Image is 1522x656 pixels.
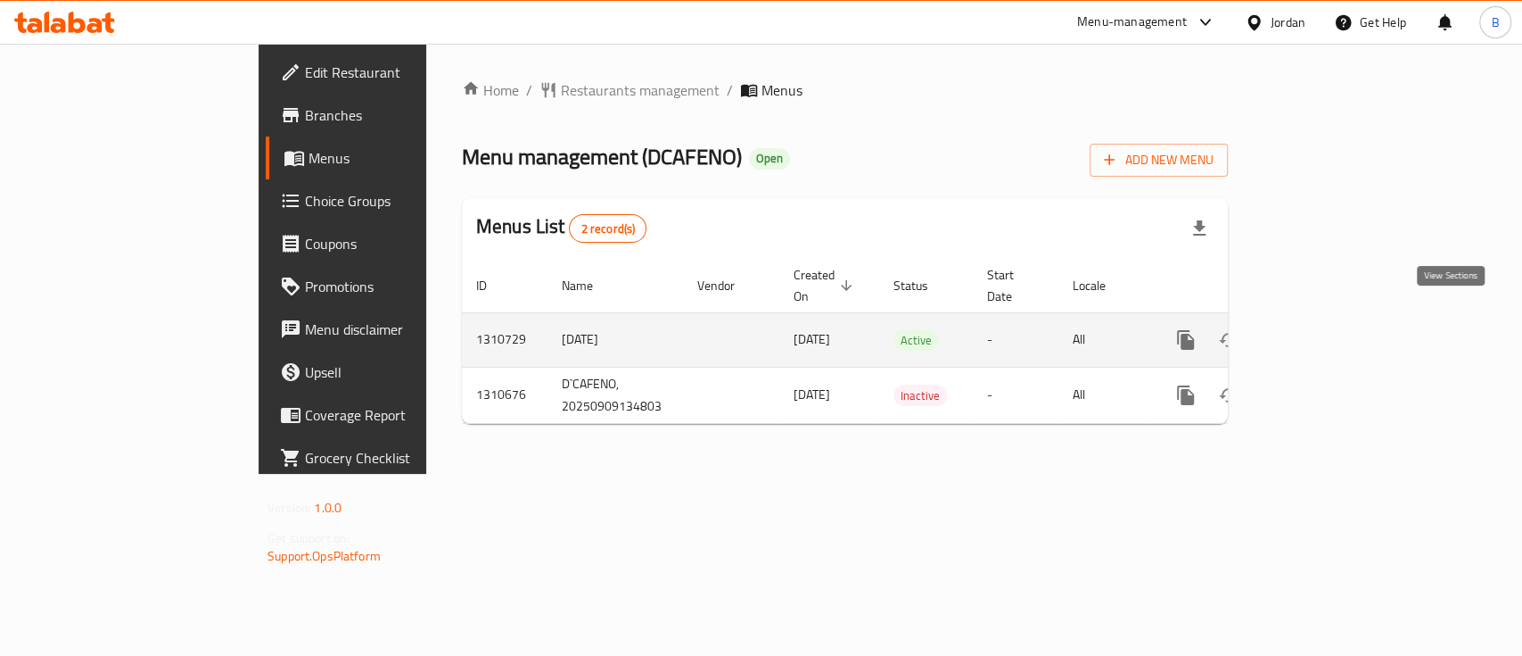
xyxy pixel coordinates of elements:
span: Coverage Report [305,404,498,426]
td: - [973,312,1058,367]
span: Upsell [305,361,498,383]
span: Inactive [893,386,947,406]
li: / [727,79,733,101]
span: Menus [309,147,498,169]
button: more [1164,319,1207,361]
span: Version: [267,496,311,519]
span: Status [893,275,951,296]
span: 2 record(s) [570,220,646,237]
button: Change Status [1207,319,1250,361]
a: Menus [266,137,513,179]
span: Locale [1073,275,1129,296]
nav: breadcrumb [462,79,1228,101]
a: Menu disclaimer [266,308,513,351]
span: Coupons [305,233,498,254]
th: Actions [1150,259,1350,313]
span: Choice Groups [305,190,498,212]
span: Branches [305,104,498,126]
div: Open [749,148,790,170]
span: Start Date [987,264,1037,307]
span: Get support on: [267,527,350,550]
div: Active [893,329,939,351]
span: Active [893,330,939,351]
td: All [1058,367,1150,423]
span: Menu disclaimer [305,319,498,340]
td: All [1058,312,1150,367]
button: more [1164,374,1207,417]
span: [DATE] [794,328,830,351]
span: B [1491,12,1499,32]
h2: Menus List [476,213,646,243]
span: ID [476,275,510,296]
a: Choice Groups [266,179,513,222]
td: - [973,367,1058,423]
div: Menu-management [1077,12,1187,33]
table: enhanced table [462,259,1350,424]
a: Restaurants management [539,79,720,101]
div: Total records count [569,214,646,243]
span: Name [562,275,616,296]
span: Vendor [697,275,758,296]
button: Add New Menu [1090,144,1228,177]
a: Promotions [266,265,513,308]
a: Coupons [266,222,513,265]
span: Open [749,151,790,166]
a: Upsell [266,351,513,394]
span: Created On [794,264,858,307]
span: Add New Menu [1104,149,1213,171]
span: [DATE] [794,383,830,406]
a: Coverage Report [266,394,513,436]
div: Inactive [893,385,947,406]
span: Restaurants management [561,79,720,101]
a: Support.OpsPlatform [267,544,381,568]
a: Branches [266,94,513,137]
span: Edit Restaurant [305,62,498,83]
div: Export file [1178,207,1221,250]
span: Menus [761,79,802,101]
span: Menu management ( DCAFENO ) [462,137,742,177]
span: Grocery Checklist [305,447,498,469]
td: D`CAFENO, 20250909134803 [547,367,683,423]
button: Change Status [1207,374,1250,417]
span: Promotions [305,276,498,297]
a: Edit Restaurant [266,51,513,94]
td: [DATE] [547,312,683,367]
div: Jordan [1271,12,1305,32]
a: Grocery Checklist [266,436,513,479]
span: 1.0.0 [314,496,341,519]
li: / [526,79,532,101]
